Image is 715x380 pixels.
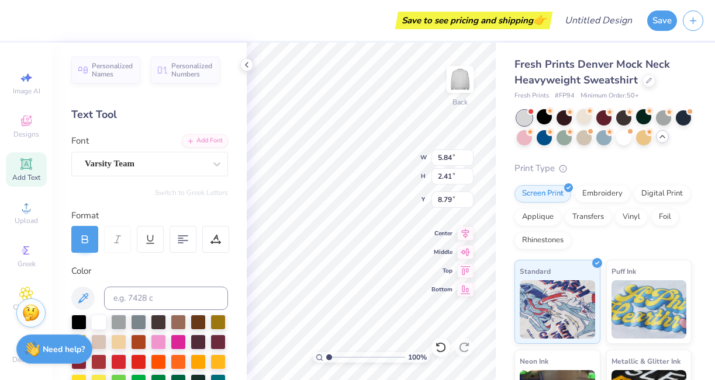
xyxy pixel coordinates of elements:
img: Back [448,68,472,91]
span: Neon Ink [520,355,548,367]
span: Top [431,267,453,275]
div: Color [71,264,228,278]
div: Add Font [182,134,228,148]
span: 👉 [533,13,546,27]
span: # FP94 [555,91,575,101]
span: Designs [13,130,39,139]
input: e.g. 7428 c [104,287,228,310]
span: Center [431,229,453,238]
span: Standard [520,265,551,277]
div: Applique [514,208,561,226]
span: Puff Ink [612,265,636,277]
button: Switch to Greek Letters [155,188,228,197]
div: Transfers [565,208,612,226]
button: Save [647,11,677,31]
span: Bottom [431,285,453,294]
div: Embroidery [575,185,630,203]
div: Save to see pricing and shipping [398,12,550,29]
span: Minimum Order: 50 + [581,91,639,101]
span: 100 % [408,352,427,362]
div: Foil [651,208,679,226]
span: Clipart & logos [6,302,47,321]
span: Middle [431,248,453,256]
div: Digital Print [634,185,690,203]
span: Add Text [12,173,40,182]
div: Text Tool [71,107,228,123]
div: Screen Print [514,185,571,203]
span: Metallic & Glitter Ink [612,355,681,367]
strong: Need help? [43,344,85,355]
span: Fresh Prints [514,91,549,101]
div: Format [71,209,229,222]
span: Fresh Prints Denver Mock Neck Heavyweight Sweatshirt [514,57,670,87]
label: Font [71,134,89,148]
div: Rhinestones [514,232,571,249]
img: Standard [520,280,595,339]
div: Vinyl [615,208,648,226]
span: Personalized Numbers [171,62,213,78]
span: Personalized Names [92,62,133,78]
span: Upload [15,216,38,225]
div: Print Type [514,162,692,175]
span: Greek [18,259,36,269]
span: Decorate [12,355,40,364]
span: Image AI [13,86,40,96]
img: Puff Ink [612,280,687,339]
div: Back [453,97,468,107]
input: Untitled Design [555,9,641,32]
